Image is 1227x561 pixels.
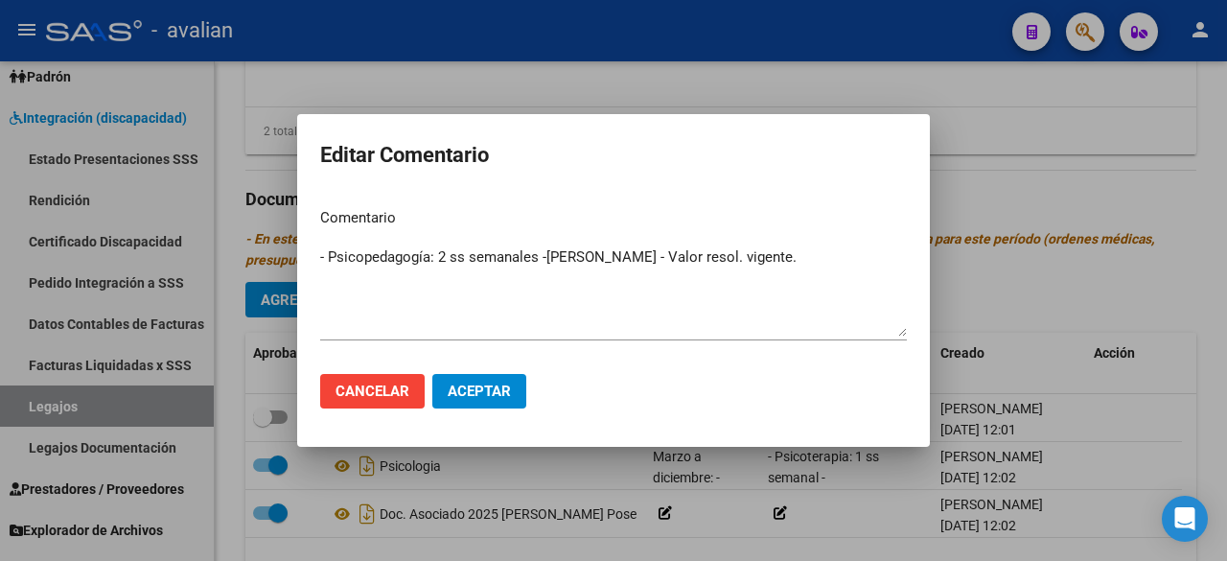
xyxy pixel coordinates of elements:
[336,383,409,400] span: Cancelar
[432,374,526,409] button: Aceptar
[320,374,425,409] button: Cancelar
[1162,496,1208,542] div: Open Intercom Messenger
[448,383,511,400] span: Aceptar
[320,137,907,174] h2: Editar Comentario
[320,207,907,229] p: Comentario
